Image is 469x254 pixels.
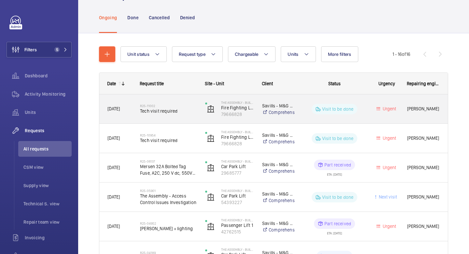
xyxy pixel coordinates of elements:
p: Car Park Lift [221,193,254,199]
p: Fire Fighting Lift 2 [221,134,254,140]
span: [PERSON_NAME] [407,164,440,171]
a: Comprehensive [262,109,294,116]
p: Done [127,14,138,21]
a: Comprehensive [262,168,294,174]
span: Invoicing [25,234,72,241]
button: Filters5 [7,42,72,57]
p: Passenger Lift 1 [221,222,254,229]
img: elevator.svg [207,105,215,113]
p: Visit to be done [322,106,354,112]
button: More filters [321,46,358,62]
span: Urgent [381,106,396,111]
span: [PERSON_NAME] [407,135,440,142]
button: Chargeable [228,46,276,62]
span: Repair team view [23,219,72,225]
span: 5 [54,47,60,52]
span: Dashboard [25,72,72,79]
span: Filters [24,46,37,53]
p: 79666828 [221,111,254,118]
span: Urgency [378,81,395,86]
button: Request type [172,46,223,62]
p: Savills - M&G Portfolio [262,191,294,197]
p: The Assembly - Building D [221,247,254,251]
span: CSM view [23,164,72,170]
p: The Assembly - Building C [221,101,254,104]
span: Activity Monitoring [25,91,72,97]
span: 1 - 16 16 [392,52,410,56]
img: elevator.svg [207,223,215,230]
a: Comprehensive [262,138,294,145]
span: Urgent [381,224,396,229]
p: 42762515 [221,229,254,235]
p: Part received [324,162,351,168]
p: Part received [324,220,351,227]
p: The Assembly - Building C [221,130,254,134]
button: Unit status [121,46,167,62]
p: The Assembly - Building A [221,189,254,193]
span: Unit status [127,52,149,57]
span: Units [25,109,72,116]
span: Next visit [377,194,397,199]
img: elevator.svg [207,135,215,142]
span: More filters [328,52,351,57]
p: Visit to be done [322,135,354,142]
span: Requests [25,127,72,134]
span: [PERSON_NAME] [407,223,440,230]
p: Savills - M&G Portfolio [262,103,294,109]
div: Date [107,81,116,86]
p: 79666828 [221,140,254,147]
p: The Assembly - Building D [221,159,254,163]
img: elevator.svg [207,164,215,172]
span: [PERSON_NAME] [407,105,440,113]
span: Units [288,52,298,57]
p: 29685777 [221,170,254,176]
span: [DATE] [107,224,120,229]
p: Cancelled [149,14,170,21]
span: Tech visit required [140,137,197,144]
span: Repairing engineer [407,81,440,86]
p: Denied [180,14,195,21]
h2: R25-04952 [140,221,197,225]
span: Supply view [23,182,72,189]
span: Request title [140,81,164,86]
p: Savills - M&G Portfolio [262,161,294,168]
img: elevator.svg [207,193,215,201]
p: Savills - M&G Portfolio [262,132,294,138]
span: Site - Unit [205,81,224,86]
div: ETA: [DATE] [327,170,342,176]
h2: R25-11002 [140,104,197,108]
span: [PERSON_NAME] + lighting [140,225,197,232]
span: Tech visit required [140,108,197,114]
h2: R25-10954 [140,133,197,137]
span: Technical S. view [23,200,72,207]
span: Mersen 32A Bolted Tag Fuse, A2C, 250 V dc, 550V ac, 73mm [140,163,197,176]
div: ETA: [DATE] [327,229,342,235]
span: Urgent [381,165,396,170]
span: Chargeable [235,52,259,57]
span: Request type [179,52,206,57]
p: Ongoing [99,14,117,21]
span: All requests [23,146,72,152]
p: Savills - M&G Portfolio [262,220,294,227]
span: The Assembly - Access Control Issues Investigation [140,193,197,206]
span: Urgent [381,135,396,141]
button: Units [281,46,316,62]
span: of [402,52,406,57]
p: 54393227 [221,199,254,206]
a: Comprehensive [262,227,294,233]
p: Fire Fighting Lift 2 [221,104,254,111]
span: [DATE] [107,194,120,199]
h2: R25-06137 [140,159,197,163]
a: Comprehensive [262,197,294,204]
p: Car Park Lift [221,163,254,170]
span: [DATE] [107,135,120,141]
span: [DATE] [107,106,120,111]
span: Client [262,81,273,86]
span: [DATE] [107,165,120,170]
span: Status [328,81,341,86]
span: [PERSON_NAME] [407,193,440,201]
p: The Assembly - Building B [221,218,254,222]
p: Visit to be done [322,194,354,200]
h2: R25-05901 [140,189,197,193]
